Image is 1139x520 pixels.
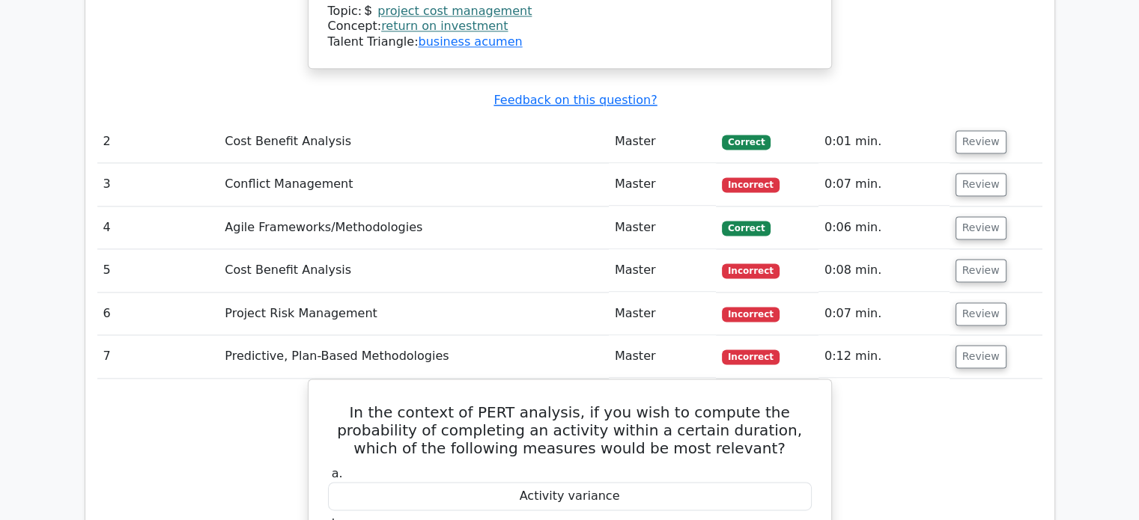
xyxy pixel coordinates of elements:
a: project cost management [377,4,532,18]
td: 0:06 min. [818,207,950,249]
button: Review [956,345,1006,368]
td: Conflict Management [219,163,609,206]
td: Master [609,163,716,206]
td: 4 [97,207,219,249]
td: 0:07 min. [818,163,950,206]
td: 3 [97,163,219,206]
h5: In the context of PERT analysis, if you wish to compute the probability of completing an activity... [326,403,813,457]
td: Master [609,293,716,335]
div: Topic: [328,4,812,19]
div: Activity variance [328,482,812,511]
button: Review [956,259,1006,282]
td: 0:08 min. [818,249,950,292]
div: Concept: [328,19,812,34]
td: Agile Frameworks/Methodologies [219,207,609,249]
td: Master [609,335,716,378]
td: 0:12 min. [818,335,950,378]
td: Cost Benefit Analysis [219,120,609,163]
span: Correct [722,221,771,236]
td: 5 [97,249,219,292]
button: Review [956,302,1006,325]
td: Cost Benefit Analysis [219,249,609,292]
span: a. [332,466,343,480]
button: Review [956,173,1006,196]
div: Talent Triangle: [328,4,812,50]
td: Master [609,207,716,249]
a: Feedback on this question? [493,93,657,107]
td: 0:07 min. [818,293,950,335]
td: 7 [97,335,219,378]
td: 6 [97,293,219,335]
td: Master [609,120,716,163]
td: Project Risk Management [219,293,609,335]
td: Predictive, Plan-Based Methodologies [219,335,609,378]
span: Incorrect [722,263,780,278]
td: 0:01 min. [818,120,950,163]
a: business acumen [418,34,522,49]
span: Incorrect [722,177,780,192]
td: Master [609,249,716,292]
span: Incorrect [722,307,780,322]
button: Review [956,216,1006,239]
span: Incorrect [722,349,780,364]
a: return on investment [381,19,508,33]
span: Correct [722,135,771,150]
td: 2 [97,120,219,163]
button: Review [956,130,1006,153]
